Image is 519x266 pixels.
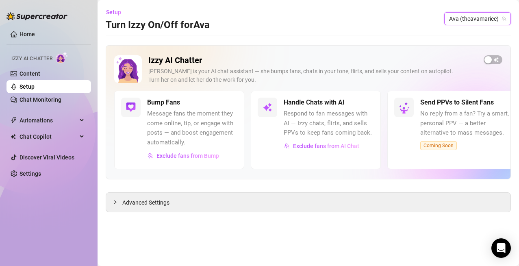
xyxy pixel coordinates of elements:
[147,149,219,162] button: Exclude fans from Bump
[148,55,477,65] h2: Izzy AI Chatter
[106,9,121,15] span: Setup
[420,98,494,107] h5: Send PPVs to Silent Fans
[122,198,169,207] span: Advanced Settings
[20,31,35,37] a: Home
[106,6,128,19] button: Setup
[20,96,61,103] a: Chat Monitoring
[491,238,511,258] div: Open Intercom Messenger
[20,154,74,161] a: Discover Viral Videos
[148,67,477,84] div: [PERSON_NAME] is your AI chat assistant — she bumps fans, chats in your tone, flirts, and sells y...
[126,102,136,112] img: svg%3e
[399,102,412,115] img: silent-fans-ppv-o-N6Mmdf.svg
[449,13,506,25] span: Ava (theavamariee)
[7,12,67,20] img: logo-BBDzfeDw.svg
[263,102,272,112] img: svg%3e
[113,198,122,207] div: collapsed
[11,117,17,124] span: thunderbolt
[147,109,237,147] span: Message fans the moment they come online, tip, or engage with posts — and boost engagement automa...
[420,109,510,138] span: No reply from a fan? Try a smart, personal PPV — a better alternative to mass messages.
[284,109,374,138] span: Respond to fan messages with AI — Izzy chats, flirts, and sells PPVs to keep fans coming back.
[156,153,219,159] span: Exclude fans from Bump
[293,143,359,149] span: Exclude fans from AI Chat
[20,83,35,90] a: Setup
[113,200,117,205] span: collapsed
[20,170,41,177] a: Settings
[11,134,16,140] img: Chat Copilot
[11,55,52,63] span: Izzy AI Chatter
[148,153,153,159] img: svg%3e
[20,70,40,77] a: Content
[20,130,77,143] span: Chat Copilot
[284,143,290,149] img: svg%3e
[420,141,457,150] span: Coming Soon
[114,55,142,83] img: Izzy AI Chatter
[56,52,68,63] img: AI Chatter
[20,114,77,127] span: Automations
[284,98,345,107] h5: Handle Chats with AI
[106,19,210,32] h3: Turn Izzy On/Off for Ava
[147,98,180,107] h5: Bump Fans
[284,140,360,153] button: Exclude fans from AI Chat
[502,16,506,21] span: team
